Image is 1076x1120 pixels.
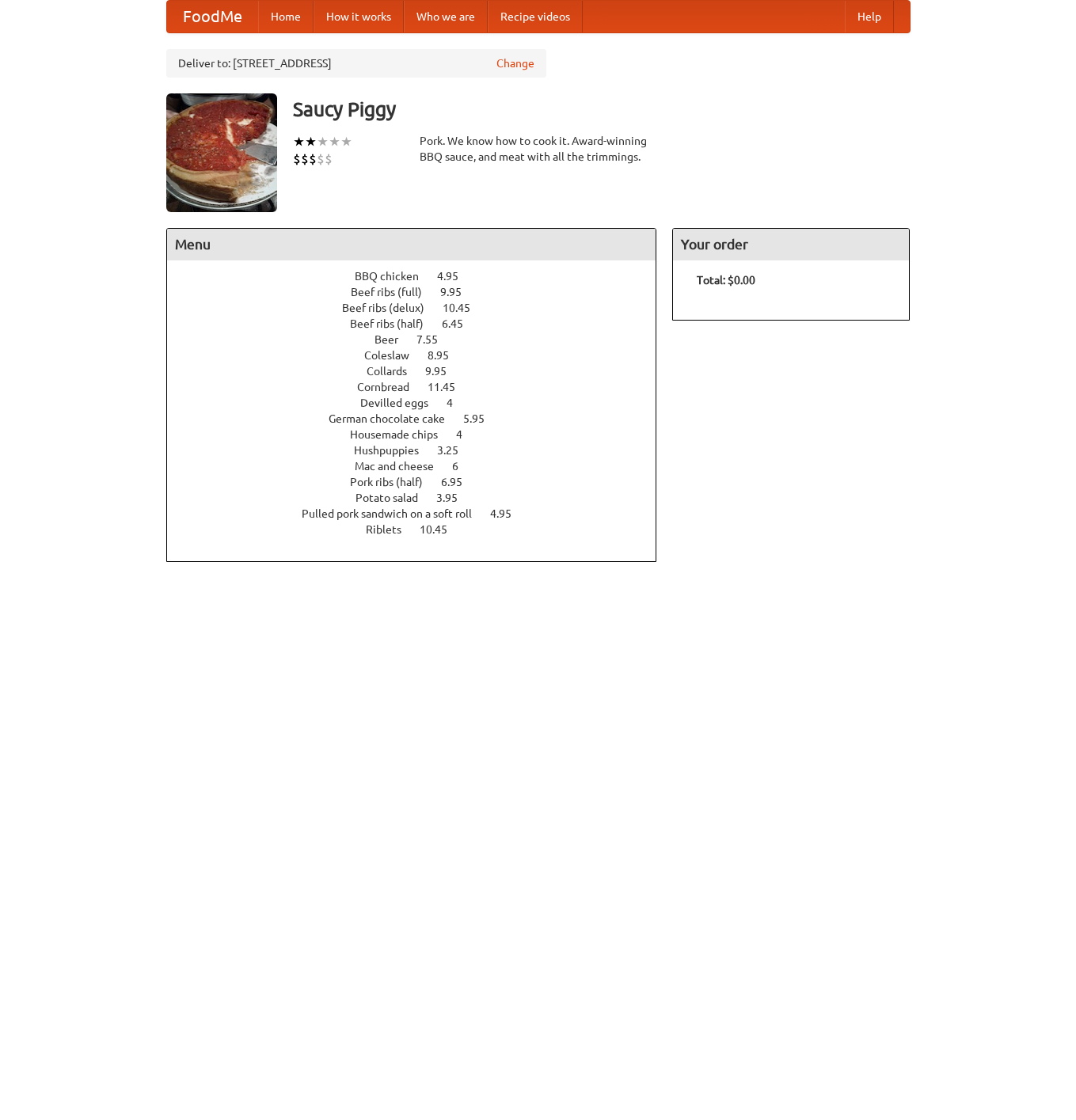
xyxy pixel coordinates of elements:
[258,1,314,32] a: Home
[354,444,488,457] a: Hushpuppies 3.25
[293,93,911,125] h3: Saucy Piggy
[350,428,492,441] a: Housemade chips 4
[325,150,333,168] li: $
[437,444,474,457] span: 3.25
[166,49,546,78] div: Deliver to: [STREET_ADDRESS]
[355,460,450,473] span: Mac and cheese
[443,302,486,314] span: 10.45
[350,317,492,330] a: Beef ribs (half) 6.45
[342,302,440,314] span: Beef ribs (delux)
[355,492,487,504] a: Potato salad 3.95
[436,492,473,504] span: 3.95
[496,55,534,71] a: Change
[428,349,465,362] span: 8.95
[404,1,488,32] a: Who we are
[293,133,305,150] li: ★
[302,507,488,520] span: Pulled pork sandwich on a soft roll
[355,492,434,504] span: Potato salad
[293,150,301,168] li: $
[442,317,479,330] span: 6.45
[452,460,474,473] span: 6
[697,274,755,287] b: Total: $0.00
[351,286,491,298] a: Beef ribs (full) 9.95
[357,381,425,393] span: Cornbread
[350,476,439,488] span: Pork ribs (half)
[456,428,478,441] span: 4
[317,150,325,168] li: $
[357,381,485,393] a: Cornbread 11.45
[329,412,461,425] span: German chocolate cake
[441,476,478,488] span: 6.95
[447,397,469,409] span: 4
[364,349,478,362] a: Coleslaw 8.95
[488,1,583,32] a: Recipe videos
[351,286,438,298] span: Beef ribs (full)
[420,133,657,165] div: Pork. We know how to cook it. Award-winning BBQ sauce, and meat with all the trimmings.
[425,365,462,378] span: 9.95
[167,229,656,260] h4: Menu
[360,397,482,409] a: Devilled eggs 4
[350,428,454,441] span: Housemade chips
[329,412,514,425] a: German chocolate cake 5.95
[375,333,414,346] span: Beer
[673,229,909,260] h4: Your order
[367,365,423,378] span: Collards
[420,523,463,536] span: 10.45
[375,333,467,346] a: Beer 7.55
[350,476,492,488] a: Pork ribs (half) 6.95
[367,365,476,378] a: Collards 9.95
[350,317,439,330] span: Beef ribs (half)
[354,444,435,457] span: Hushpuppies
[342,302,500,314] a: Beef ribs (delux) 10.45
[355,270,435,283] span: BBQ chicken
[845,1,894,32] a: Help
[364,349,425,362] span: Coleslaw
[355,270,488,283] a: BBQ chicken 4.95
[355,460,488,473] a: Mac and cheese 6
[366,523,477,536] a: Riblets 10.45
[305,133,317,150] li: ★
[302,507,541,520] a: Pulled pork sandwich on a soft roll 4.95
[360,397,444,409] span: Devilled eggs
[366,523,417,536] span: Riblets
[166,93,277,212] img: angular.jpg
[463,412,500,425] span: 5.95
[329,133,340,150] li: ★
[440,286,477,298] span: 9.95
[437,270,474,283] span: 4.95
[301,150,309,168] li: $
[314,1,404,32] a: How it works
[167,1,258,32] a: FoodMe
[428,381,471,393] span: 11.45
[309,150,317,168] li: $
[317,133,329,150] li: ★
[490,507,527,520] span: 4.95
[340,133,352,150] li: ★
[416,333,454,346] span: 7.55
